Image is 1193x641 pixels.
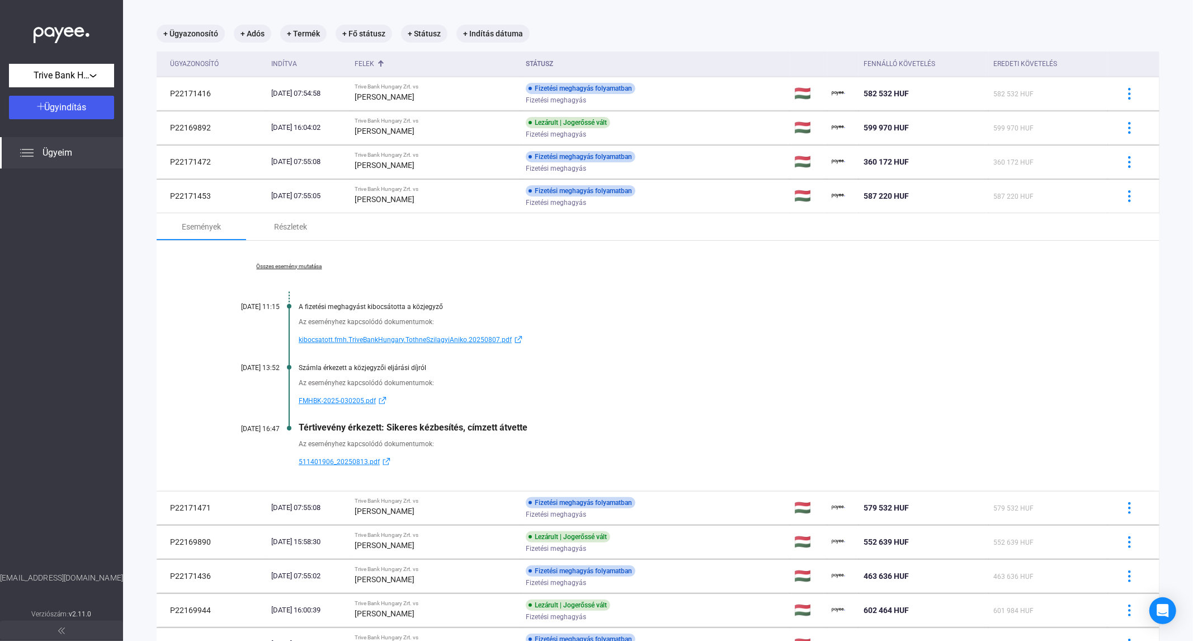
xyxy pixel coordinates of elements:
img: more-blue [1124,122,1135,134]
div: Az eseményhez kapcsolódó dokumentumok: [299,316,1104,327]
div: Trive Bank Hungary Zrt. vs [355,186,517,193]
div: Trive Bank Hungary Zrt. vs [355,634,517,641]
div: Az eseményhez kapcsolódó dokumentumok: [299,438,1104,450]
div: [DATE] 16:04:02 [271,122,346,133]
a: kibocsatott.fmh.TriveBankHungary.TothneSzilagyiAniko.20250807.pdfexternal-link-blue [299,333,1104,347]
img: arrow-double-left-grey.svg [58,628,65,634]
span: FMHBK-2025-030205.pdf [299,394,376,408]
span: 582 532 HUF [864,89,909,98]
span: 552 639 HUF [864,537,909,546]
strong: [PERSON_NAME] [355,541,414,550]
button: more-blue [1117,564,1141,588]
div: Indítva [271,57,346,71]
div: Eredeti követelés [993,57,1057,71]
span: Fizetési meghagyás [526,508,586,521]
button: more-blue [1117,82,1141,105]
mat-chip: + Adós [234,25,271,43]
span: 463 636 HUF [993,573,1034,581]
div: Lezárult | Jogerőssé vált [526,600,610,611]
td: P22169944 [157,593,267,627]
span: Trive Bank Hungary Zrt. [34,69,89,82]
span: Fizetési meghagyás [526,576,586,589]
div: Ügyazonosító [170,57,219,71]
span: Fizetési meghagyás [526,196,586,209]
a: FMHBK-2025-030205.pdfexternal-link-blue [299,394,1104,408]
div: [DATE] 13:52 [213,364,280,372]
span: Ügyindítás [45,102,87,113]
td: 🇭🇺 [790,525,827,559]
td: P22171453 [157,179,267,213]
span: 599 970 HUF [993,124,1034,132]
div: Trive Bank Hungary Zrt. vs [355,152,517,158]
button: Trive Bank Hungary Zrt. [9,64,114,87]
strong: [PERSON_NAME] [355,507,414,516]
div: Open Intercom Messenger [1149,597,1176,624]
th: Státusz [521,52,790,77]
td: 🇭🇺 [790,559,827,593]
td: 🇭🇺 [790,111,827,144]
img: payee-logo [832,155,845,169]
a: Összes esemény mutatása [213,263,366,270]
span: Fizetési meghagyás [526,128,586,141]
div: Ügyazonosító [170,57,262,71]
div: Eredeti követelés [993,57,1104,71]
div: [DATE] 07:55:08 [271,502,346,513]
div: [DATE] 07:55:05 [271,190,346,202]
span: Fizetési meghagyás [526,610,586,624]
div: Fennálló követelés [864,57,935,71]
div: [DATE] 07:54:58 [271,88,346,99]
span: Ügyeim [43,146,72,160]
td: P22171471 [157,491,267,525]
img: white-payee-white-dot.svg [34,21,89,44]
div: Lezárult | Jogerőssé vált [526,117,610,128]
div: [DATE] 15:58:30 [271,536,346,548]
button: more-blue [1117,116,1141,139]
div: [DATE] 16:47 [213,425,280,433]
div: Részletek [275,220,308,233]
div: [DATE] 11:15 [213,303,280,311]
img: more-blue [1124,156,1135,168]
div: Trive Bank Hungary Zrt. vs [355,566,517,573]
span: 587 220 HUF [864,191,909,200]
div: Tértivevény érkezett: Sikeres kézbesítés, címzett átvette [299,422,1104,433]
strong: [PERSON_NAME] [355,609,414,618]
img: payee-logo [832,535,845,549]
div: Események [182,220,221,233]
img: more-blue [1124,570,1135,582]
img: payee-logo [832,121,845,134]
span: Fizetési meghagyás [526,542,586,555]
span: 360 172 HUF [993,158,1034,166]
strong: v2.11.0 [69,610,92,618]
div: Trive Bank Hungary Zrt. vs [355,118,517,124]
td: P22169892 [157,111,267,144]
div: Trive Bank Hungary Zrt. vs [355,83,517,90]
mat-chip: + Státusz [401,25,447,43]
button: more-blue [1117,496,1141,520]
div: Fizetési meghagyás folyamatban [526,565,635,577]
div: [DATE] 16:00:39 [271,605,346,616]
td: 🇭🇺 [790,491,827,525]
img: payee-logo [832,569,845,583]
span: Fizetési meghagyás [526,93,586,107]
span: 579 532 HUF [864,503,909,512]
div: A fizetési meghagyást kibocsátotta a közjegyző [299,303,1104,311]
div: Fizetési meghagyás folyamatban [526,497,635,508]
span: 582 532 HUF [993,90,1034,98]
strong: [PERSON_NAME] [355,161,414,170]
td: P22169890 [157,525,267,559]
div: Fizetési meghagyás folyamatban [526,185,635,196]
span: 601 984 HUF [993,607,1034,615]
img: more-blue [1124,190,1135,202]
span: 602 464 HUF [864,606,909,615]
div: Trive Bank Hungary Zrt. vs [355,532,517,539]
span: 552 639 HUF [993,539,1034,546]
strong: [PERSON_NAME] [355,195,414,204]
a: 511401906_20250813.pdfexternal-link-blue [299,455,1104,469]
td: P22171416 [157,77,267,110]
button: more-blue [1117,530,1141,554]
td: 🇭🇺 [790,145,827,179]
td: P22171472 [157,145,267,179]
div: [DATE] 07:55:02 [271,570,346,582]
div: Felek [355,57,517,71]
div: Számla érkezett a közjegyzői eljárási díjról [299,364,1104,372]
